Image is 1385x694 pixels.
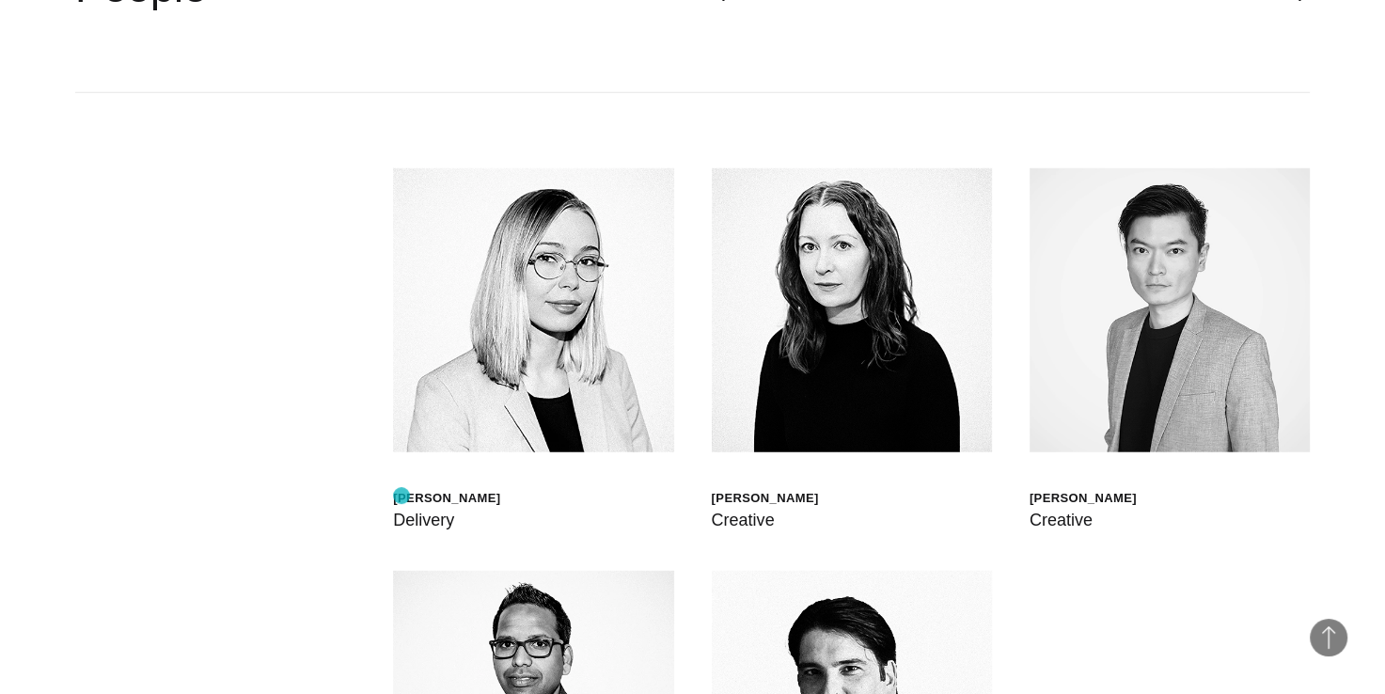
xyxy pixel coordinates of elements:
[393,168,673,452] img: Walt Drkula
[1030,507,1137,533] div: Creative
[1030,168,1310,452] img: Daniel Ng
[712,490,819,506] div: [PERSON_NAME]
[393,490,500,506] div: [PERSON_NAME]
[712,168,992,452] img: Jen Higgins
[712,507,819,533] div: Creative
[1030,490,1137,506] div: [PERSON_NAME]
[1310,619,1347,656] button: Back to Top
[393,507,500,533] div: Delivery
